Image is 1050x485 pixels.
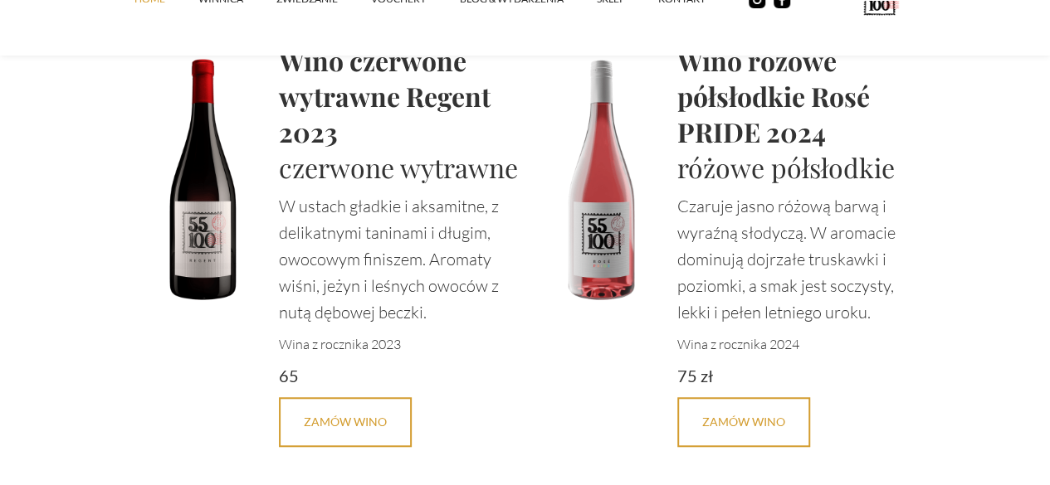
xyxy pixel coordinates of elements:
div: 65 [279,362,525,389]
a: Zamów Wino [279,397,412,447]
h1: Wino różowe półsłodkie Rosé PRIDE 2024 [677,42,924,149]
p: Wina z rocznika 2024 [677,334,924,354]
h1: czerwone wytrawne [279,149,525,185]
h1: Wino czerwone wytrawne Regent 2023 [279,42,525,149]
div: 75 zł [677,362,924,389]
a: Zamów Wino [677,397,810,447]
p: W ustach gładkie i aksamitne, z delikatnymi taninami i długim, owocowym finiszem. Aromaty wiśni, ... [279,193,525,326]
p: Czaruje jasno różową barwą i wyraźną słodyczą. W aromacie dominują dojrzałe truskawki i poziomki,... [677,193,924,326]
p: Wina z rocznika 2023 [279,334,525,354]
h1: różowe półsłodkie [677,149,924,185]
